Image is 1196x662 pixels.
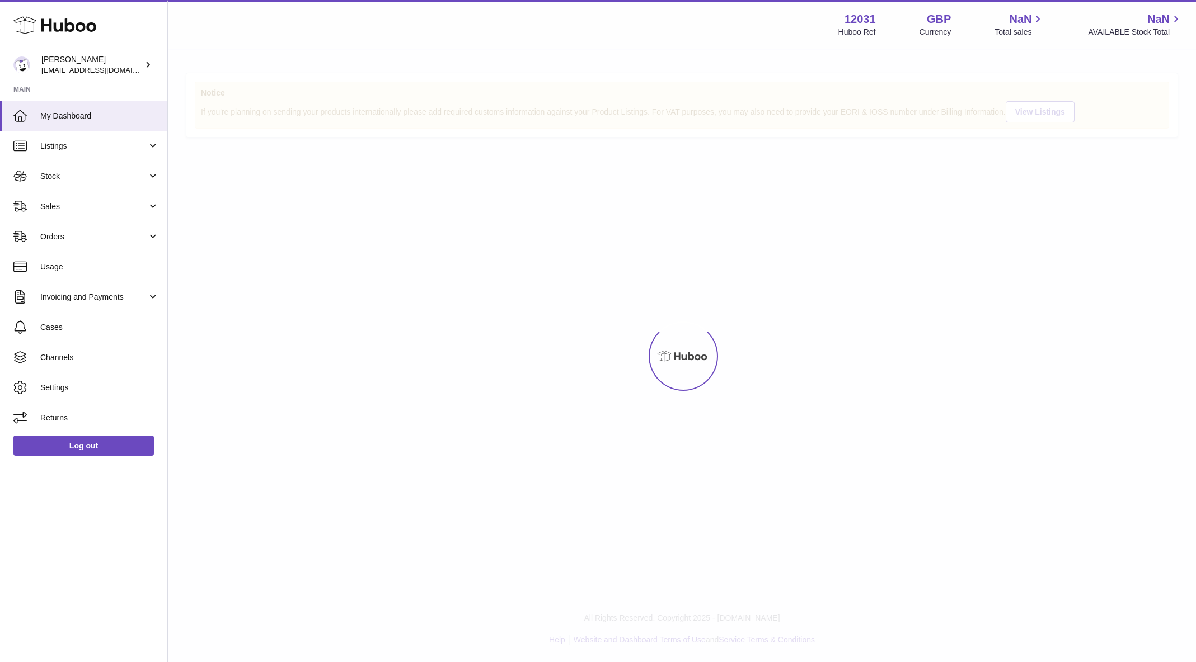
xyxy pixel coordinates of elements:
span: Channels [40,352,159,363]
span: Cases [40,322,159,333]
span: Listings [40,141,147,152]
span: NaN [1009,12,1031,27]
span: Usage [40,262,159,272]
div: Huboo Ref [838,27,876,37]
span: NaN [1147,12,1170,27]
div: Currency [920,27,951,37]
span: AVAILABLE Stock Total [1088,27,1183,37]
a: NaN Total sales [995,12,1044,37]
a: NaN AVAILABLE Stock Total [1088,12,1183,37]
span: My Dashboard [40,111,159,121]
span: Sales [40,201,147,212]
strong: 12031 [845,12,876,27]
span: Orders [40,231,147,242]
span: Total sales [995,27,1044,37]
span: Settings [40,382,159,393]
span: Returns [40,413,159,423]
span: Stock [40,171,147,182]
span: Invoicing and Payments [40,292,147,302]
a: Log out [13,436,154,456]
span: [EMAIL_ADDRESS][DOMAIN_NAME] [41,65,165,74]
div: [PERSON_NAME] [41,54,142,75]
img: admin@makewellforyou.com [13,56,30,73]
strong: GBP [927,12,951,27]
